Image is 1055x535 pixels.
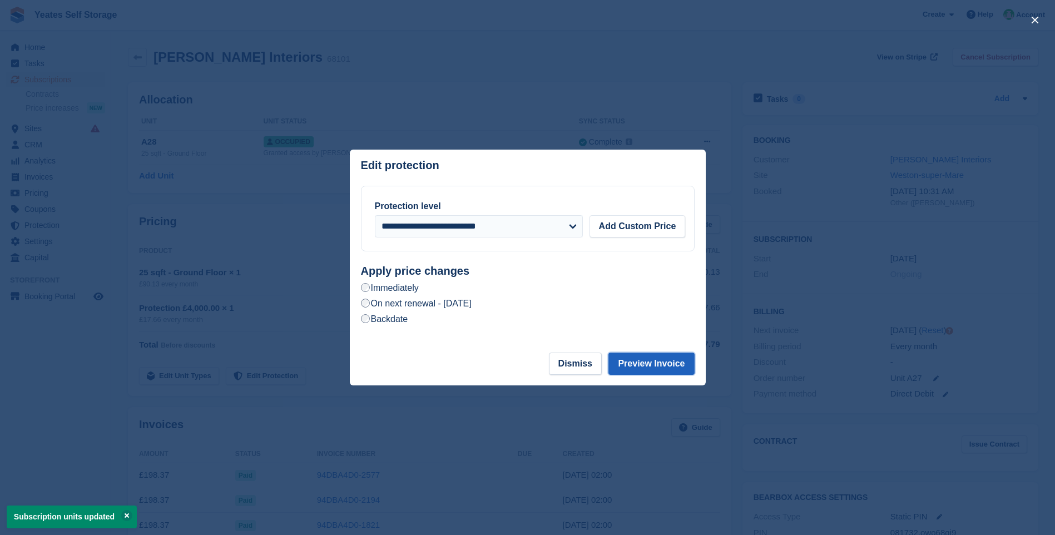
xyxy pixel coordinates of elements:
p: Edit protection [361,159,439,172]
input: Backdate [361,314,370,323]
label: Immediately [361,282,419,294]
input: On next renewal - [DATE] [361,299,370,308]
button: Preview Invoice [608,353,694,375]
strong: Apply price changes [361,265,470,277]
button: Dismiss [549,353,602,375]
label: Backdate [361,313,408,325]
button: close [1026,11,1044,29]
label: On next renewal - [DATE] [361,298,472,309]
input: Immediately [361,283,370,292]
label: Protection level [375,201,441,211]
p: Subscription units updated [7,506,137,528]
button: Add Custom Price [590,215,686,237]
